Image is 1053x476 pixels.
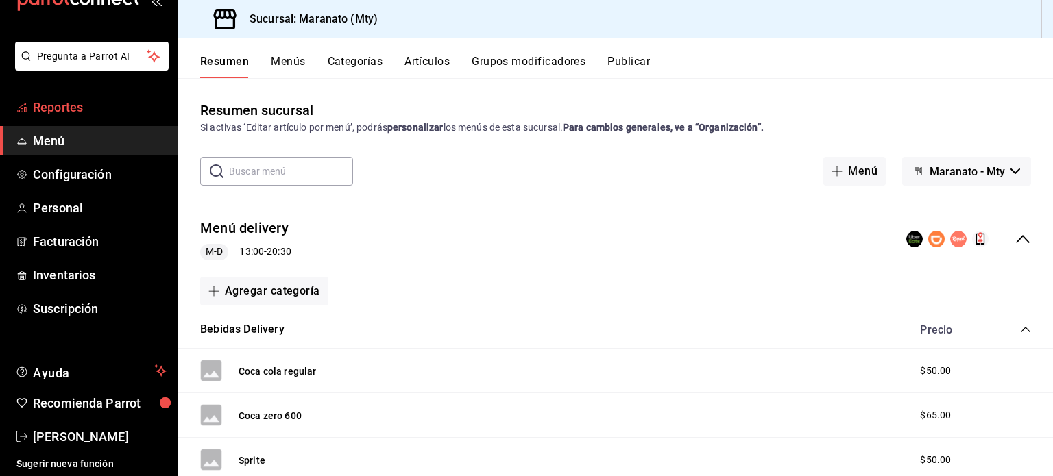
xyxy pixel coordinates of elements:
[15,42,169,71] button: Pregunta a Parrot AI
[200,218,289,238] button: Menú delivery
[239,364,317,378] button: Coca cola regular
[33,232,167,251] span: Facturación
[607,55,650,78] button: Publicar
[33,266,167,284] span: Inventarios
[823,157,886,186] button: Menú
[33,165,167,184] span: Configuración
[37,49,147,64] span: Pregunta a Parrot AI
[229,158,353,185] input: Buscar menú
[200,100,313,121] div: Resumen sucursal
[906,323,994,336] div: Precio
[200,245,228,259] span: M-D
[902,157,1031,186] button: Maranato - Mty
[33,98,167,116] span: Reportes
[200,55,1053,78] div: navigation tabs
[200,55,249,78] button: Resumen
[239,409,302,423] button: Coca zero 600
[920,408,951,423] span: $65.00
[10,59,169,73] a: Pregunta a Parrot AI
[1020,324,1031,335] button: collapse-category-row
[930,165,1005,178] span: Maranato - Mty
[404,55,450,78] button: Artículos
[200,121,1031,135] div: Si activas ‘Editar artículo por menú’, podrás los menús de esta sucursal.
[33,131,167,150] span: Menú
[200,277,328,305] button: Agregar categoría
[920,453,951,467] span: $50.00
[387,122,444,133] strong: personalizar
[563,122,764,133] strong: Para cambios generales, ve a “Organización”.
[178,208,1053,271] div: collapse-menu-row
[33,427,167,446] span: [PERSON_NAME]
[33,394,167,412] span: Recomienda Parrot
[239,11,378,27] h3: Sucursal: Maranato (Mty)
[200,244,291,260] div: 13:00 - 20:30
[328,55,383,78] button: Categorías
[16,457,167,471] span: Sugerir nueva función
[271,55,305,78] button: Menús
[33,199,167,217] span: Personal
[33,299,167,318] span: Suscripción
[200,322,285,338] button: Bebidas Delivery
[920,364,951,378] span: $50.00
[472,55,585,78] button: Grupos modificadores
[33,362,149,379] span: Ayuda
[239,453,265,467] button: Sprite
